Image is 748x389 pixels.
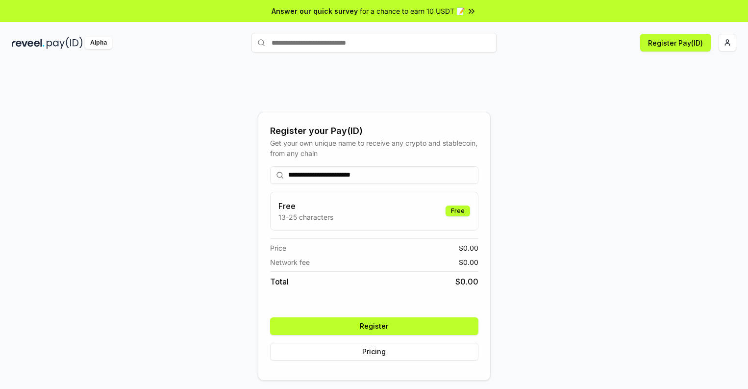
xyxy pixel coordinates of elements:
[640,34,711,52] button: Register Pay(ID)
[270,243,286,253] span: Price
[12,37,45,49] img: reveel_dark
[270,257,310,267] span: Network fee
[278,212,333,222] p: 13-25 characters
[278,200,333,212] h3: Free
[272,6,358,16] span: Answer our quick survey
[270,276,289,287] span: Total
[270,317,478,335] button: Register
[455,276,478,287] span: $ 0.00
[459,243,478,253] span: $ 0.00
[360,6,465,16] span: for a chance to earn 10 USDT 📝
[85,37,112,49] div: Alpha
[446,206,470,216] div: Free
[459,257,478,267] span: $ 0.00
[270,138,478,158] div: Get your own unique name to receive any crypto and stablecoin, from any chain
[47,37,83,49] img: pay_id
[270,343,478,361] button: Pricing
[270,124,478,138] div: Register your Pay(ID)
